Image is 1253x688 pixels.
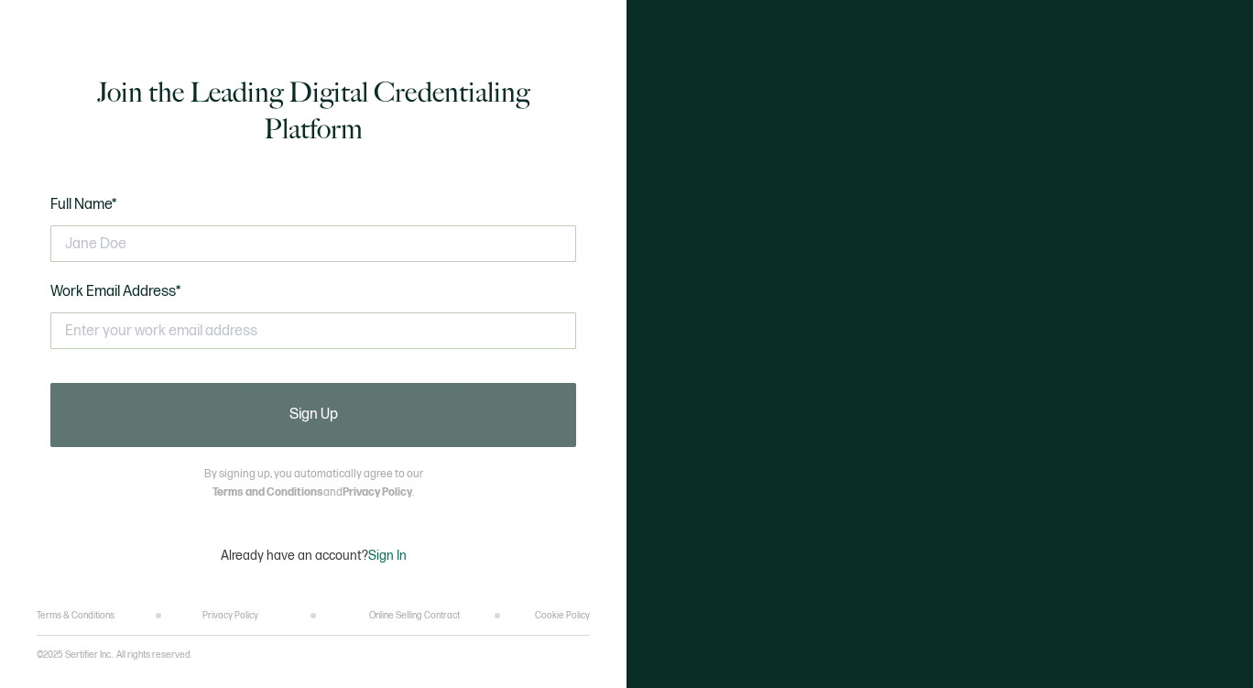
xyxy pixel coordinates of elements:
input: Jane Doe [50,225,576,262]
a: Privacy Policy [202,610,258,621]
input: Enter your work email address [50,312,576,349]
p: By signing up, you automatically agree to our and . [204,465,423,502]
span: Sign In [368,548,407,563]
a: Privacy Policy [343,486,412,499]
h1: Join the Leading Digital Credentialing Platform [50,74,576,147]
a: Online Selling Contract [369,610,460,621]
p: ©2025 Sertifier Inc.. All rights reserved. [37,650,192,661]
a: Cookie Policy [535,610,590,621]
span: Sign Up [289,408,338,422]
p: Already have an account? [221,548,407,563]
span: Full Name* [50,196,117,213]
a: Terms & Conditions [37,610,114,621]
span: Work Email Address* [50,283,181,300]
a: Terms and Conditions [212,486,323,499]
button: Sign Up [50,383,576,447]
